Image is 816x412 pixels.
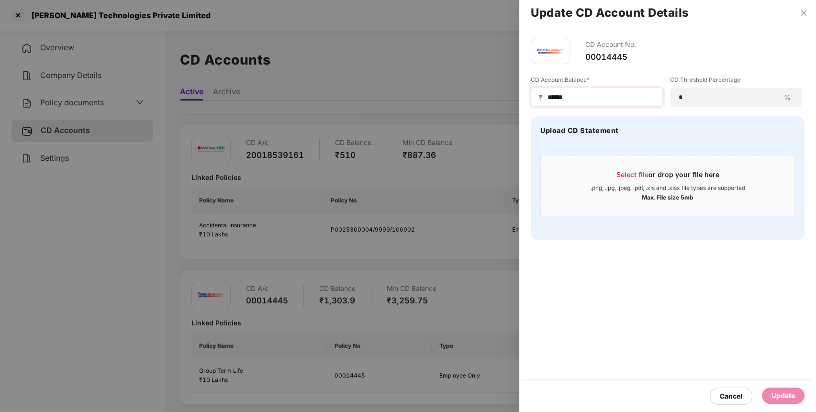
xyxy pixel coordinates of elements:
button: Close [797,9,810,17]
div: Update [771,390,795,401]
img: iciciprud.png [536,37,565,66]
div: .png, .jpg, .jpeg, .pdf, .xls and .xlsx file types are supported [591,184,745,192]
div: or drop your file here [616,170,719,184]
div: CD Account No. [585,38,636,52]
span: Select fileor drop your file here.png, .jpg, .jpeg, .pdf, .xls and .xlsx file types are supported... [541,163,794,209]
label: CD Account Balance* [531,76,663,88]
div: Cancel [720,391,742,401]
span: ₹ [539,93,547,102]
span: Select file [616,170,648,178]
label: CD Threshold Percentage [670,76,802,88]
span: % [780,93,794,102]
h4: Upload CD Statement [540,126,619,135]
div: 00014445 [585,52,636,62]
span: close [800,9,807,17]
div: Max. File size 5mb [642,192,693,201]
h2: Update CD Account Details [531,8,805,18]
